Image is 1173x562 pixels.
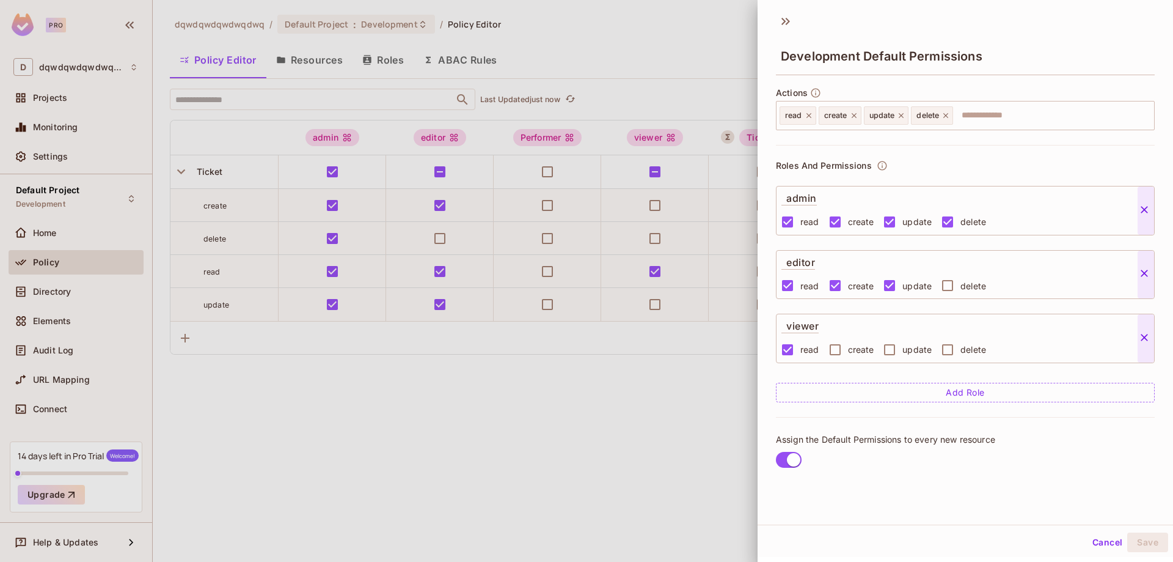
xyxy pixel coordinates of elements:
span: create [848,280,874,292]
div: create [819,106,861,125]
span: delete [960,280,986,292]
span: read [800,344,819,355]
span: update [902,344,932,355]
span: Actions [776,88,808,98]
p: viewer [781,314,819,333]
span: create [824,111,847,120]
span: delete [960,344,986,355]
span: read [800,280,819,292]
span: delete [960,216,986,227]
span: create [848,344,874,355]
span: read [785,111,802,120]
span: Assign the Default Permissions to every new resource [776,434,995,445]
span: read [800,216,819,227]
span: update [902,280,932,292]
p: editor [781,251,815,270]
button: Add Role [776,383,1155,402]
button: Save [1127,533,1168,552]
div: delete [911,106,953,125]
p: admin [781,187,817,205]
span: create [848,216,874,227]
span: update [902,216,932,227]
span: Development Default Permissions [781,49,982,64]
div: read [780,106,816,125]
button: Cancel [1087,533,1127,552]
span: update [869,111,895,120]
span: delete [916,111,939,120]
p: Roles And Permissions [776,161,872,171]
div: update [864,106,909,125]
